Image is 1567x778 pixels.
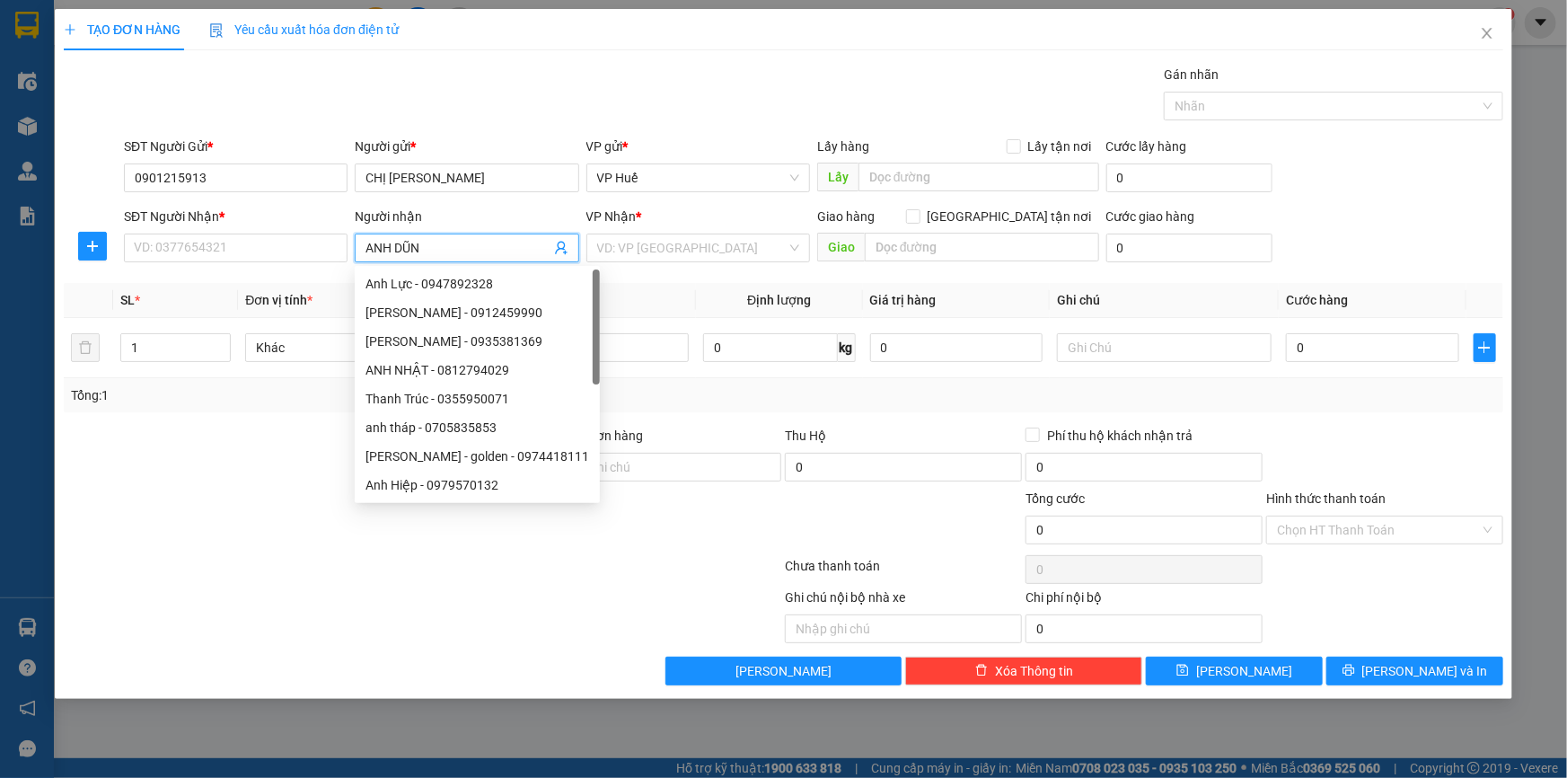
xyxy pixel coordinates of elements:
span: Lấy tận nơi [1021,137,1099,156]
input: Dọc đường [865,233,1099,261]
button: save[PERSON_NAME] [1146,657,1323,685]
span: TẠO ĐƠN HÀNG [64,22,180,37]
span: [PERSON_NAME] [735,661,832,681]
label: Hình thức thanh toán [1266,491,1386,506]
input: Nhập ghi chú [785,614,1022,643]
div: SĐT Người Gửi [124,137,348,156]
span: SL [120,293,135,307]
span: Giao [817,233,865,261]
div: Thanh Trúc - 0355950071 [365,389,589,409]
div: Ghi chú nội bộ nhà xe [785,588,1022,614]
span: plus [79,239,106,253]
span: plus [64,23,76,36]
button: delete [71,333,100,362]
div: Anh Hiệp - 0979570132 [365,475,589,495]
button: plus [1474,333,1496,362]
input: Cước lấy hàng [1106,164,1272,192]
span: Phí thu hộ khách nhận trả [1040,426,1200,446]
span: Decrease Value [210,348,230,361]
span: delete [975,664,988,678]
div: Người nhận [355,207,578,226]
span: Giá trị hàng [870,293,937,307]
div: SĐT Người Nhận [124,207,348,226]
span: Định lượng [747,293,811,307]
div: [PERSON_NAME] - golden - 0974418111 [365,446,589,466]
span: VP Nhận [586,209,637,224]
label: Gán nhãn [1164,67,1219,82]
span: Increase Value [210,334,230,348]
span: up [216,337,226,348]
div: Anh Lực - 0947892328 [355,270,600,298]
input: Ghi chú đơn hàng [545,453,782,482]
label: Cước giao hàng [1106,209,1195,224]
button: Close [1462,9,1512,59]
div: Nguyễn Thanh Bình - 0935381369 [355,327,600,356]
span: close [1480,26,1494,40]
span: [PERSON_NAME] [1196,661,1292,681]
input: Dọc đường [858,163,1099,191]
div: Anh Lực - 0947892328 [365,274,589,294]
span: VP Huế [597,164,799,191]
div: Chưa thanh toán [784,556,1025,588]
input: 0 [870,333,1043,362]
span: save [1176,664,1189,678]
span: down [216,349,226,360]
span: printer [1343,664,1355,678]
span: Đơn vị tính [245,293,313,307]
input: Cước giao hàng [1106,234,1272,262]
div: [PERSON_NAME] - 0935381369 [365,332,589,351]
span: Lấy [817,163,858,191]
th: Ghi chú [1050,283,1279,318]
div: Thanh Trúc - 0355950071 [355,385,600,413]
input: Ghi Chú [1057,333,1272,362]
button: deleteXóa Thông tin [905,657,1142,685]
div: Anh Huỳnh - 0912459990 [355,298,600,327]
div: anh tháp - 0705835853 [355,413,600,442]
span: [GEOGRAPHIC_DATA] tận nơi [920,207,1099,226]
span: Yêu cầu xuất hóa đơn điện tử [209,22,399,37]
span: [PERSON_NAME] và In [1362,661,1488,681]
span: Tổng cước [1026,491,1085,506]
span: plus [1475,340,1495,355]
span: kg [838,333,856,362]
div: anh tháp - 0705835853 [365,418,589,438]
div: [PERSON_NAME] - 0912459990 [365,303,589,323]
span: Thu Hộ [785,429,826,443]
button: printer[PERSON_NAME] và In [1326,657,1503,685]
span: user-add [554,241,568,255]
img: icon [209,23,224,38]
span: Khác [256,334,449,361]
span: Cước hàng [1286,293,1348,307]
span: Lấy hàng [817,139,869,154]
div: VP gửi [586,137,810,156]
button: [PERSON_NAME] [665,657,902,685]
div: Anh Hiệp - 0979570132 [355,471,600,500]
div: Người gửi [355,137,578,156]
label: Cước lấy hàng [1106,139,1187,154]
button: plus [78,232,107,261]
div: ANH NHẬT - 0812794029 [355,356,600,385]
span: Xóa Thông tin [995,661,1073,681]
div: Tổng: 1 [71,385,605,405]
div: Chi phí nội bộ [1026,588,1263,614]
div: ANH NHẬT - 0812794029 [365,360,589,380]
div: Anh Tuan - golden - 0974418111 [355,442,600,471]
span: Giao hàng [817,209,875,224]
